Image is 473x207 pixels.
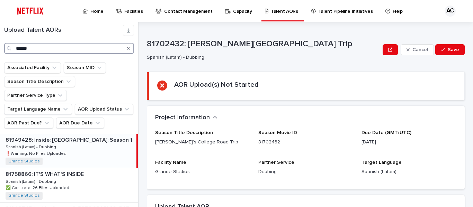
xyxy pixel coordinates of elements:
[155,168,250,176] p: Grande Studios
[155,114,210,122] h2: Project Information
[6,170,85,178] p: 81758866: IT'S WHAT'S INSIDE
[401,44,434,55] button: Cancel
[258,168,353,176] p: Dubbing
[4,62,61,73] button: Associated Facility
[4,90,67,101] button: Partner Service Type
[445,6,456,17] div: AC
[4,27,123,34] h1: Upload Talent AORs
[155,114,217,122] button: Project Information
[56,117,104,129] button: AOR Due Date
[4,104,72,115] button: Target Language Name
[75,104,133,115] button: AOR Upload Status
[8,193,40,198] a: Grande Studios
[6,143,57,150] p: Spanish (Latam) - Dubbing
[147,39,380,49] p: 81702432: [PERSON_NAME][GEOGRAPHIC_DATA] Trip
[14,4,47,18] img: ifQbXi3ZQGMSEF7WDB7W
[362,168,456,176] p: Spanish (Latam)
[8,159,40,164] a: Grande Studios
[155,139,250,146] p: [PERSON_NAME]’s College Road Trip
[174,81,259,89] h2: AOR Upload(s) Not Started
[147,55,377,60] p: Spanish (Latam) - Dubbing
[4,76,75,87] button: Season Title Description
[435,44,465,55] button: Save
[64,62,106,73] button: Season MID
[4,117,53,129] button: AOR Past Due?
[362,130,411,135] span: Due Date (GMT/UTC)
[448,47,459,52] span: Save
[4,43,134,54] input: Search
[6,135,134,143] p: 81949428: Inside: [GEOGRAPHIC_DATA]: Season 1
[6,184,71,190] p: ✅ Complete: 26 Files Uploaded
[412,47,428,52] span: Cancel
[6,150,68,156] p: ❗️Warning: No Files Uploaded
[258,160,294,165] span: Partner Service
[258,130,297,135] span: Season Movie ID
[362,139,456,146] p: [DATE]
[6,178,57,184] p: Spanish (Latam) - Dubbing
[362,160,402,165] span: Target Language
[155,160,186,165] span: Facility Name
[258,139,353,146] p: 81702432
[155,130,213,135] span: Season Title Description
